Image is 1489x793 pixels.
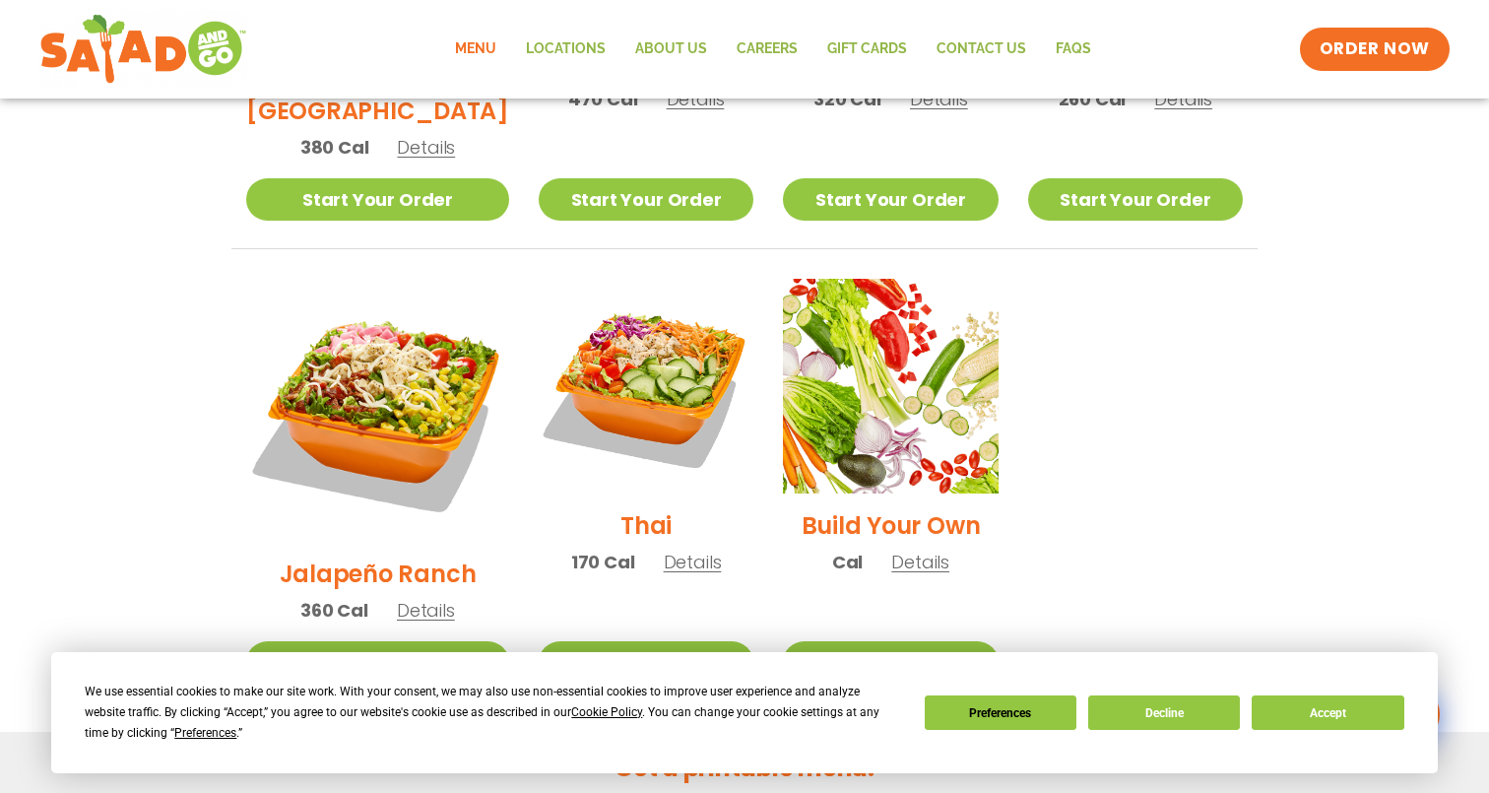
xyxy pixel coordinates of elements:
a: Locations [511,27,620,72]
a: Careers [722,27,812,72]
h2: Thai [620,508,672,543]
span: Cookie Policy [571,705,642,719]
span: Details [910,87,968,111]
span: 380 Cal [300,134,369,161]
h2: [GEOGRAPHIC_DATA] [246,94,509,128]
span: Preferences [174,726,236,740]
a: Start Your Order [246,178,509,221]
a: Start Your Order [1028,178,1243,221]
img: new-SAG-logo-768×292 [39,10,247,89]
a: GIFT CARDS [812,27,922,72]
button: Accept [1252,695,1403,730]
div: Cookie Consent Prompt [51,652,1438,773]
a: Start Your Order [783,178,998,221]
span: Details [667,87,725,111]
img: Product photo for Thai Salad [539,279,753,494]
div: We use essential cookies to make our site work. With your consent, we may also use non-essential ... [85,682,900,744]
a: Start Your Order [246,641,509,684]
span: 320 Cal [813,86,881,112]
span: Cal [832,549,863,575]
span: Details [1154,87,1212,111]
a: Menu [440,27,511,72]
span: 360 Cal [300,597,368,624]
img: Product photo for Build Your Own [783,279,998,494]
a: Start Your Order [539,641,753,684]
nav: Menu [440,27,1106,72]
span: Details [891,550,949,574]
span: 170 Cal [571,549,635,575]
span: Details [397,135,455,160]
button: Decline [1088,695,1240,730]
span: 470 Cal [568,86,638,112]
a: About Us [620,27,722,72]
a: Start Your Order [539,178,753,221]
span: 260 Cal [1059,86,1127,112]
h2: Build Your Own [802,508,981,543]
a: ORDER NOW [1300,28,1450,71]
a: Start Your Order [783,641,998,684]
button: Preferences [925,695,1076,730]
a: FAQs [1041,27,1106,72]
img: Product photo for Jalapeño Ranch Salad [246,279,509,542]
span: Details [664,550,722,574]
span: Details [397,598,455,623]
span: ORDER NOW [1320,37,1430,61]
h2: Jalapeño Ranch [280,557,477,591]
a: Contact Us [922,27,1041,72]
